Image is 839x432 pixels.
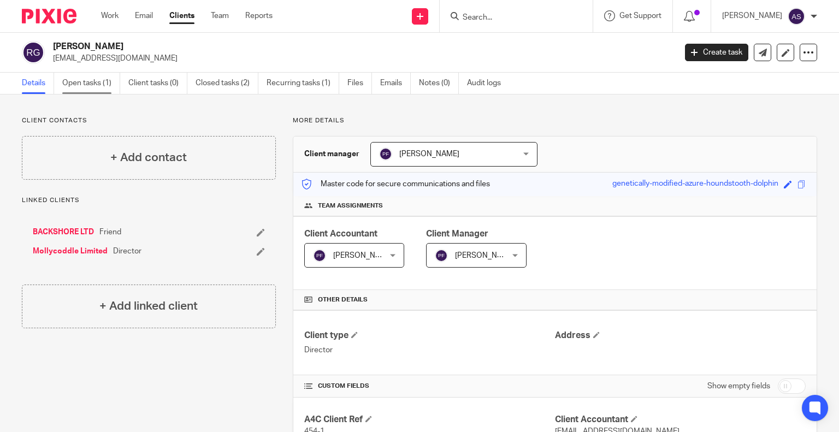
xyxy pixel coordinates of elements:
[333,252,393,259] span: [PERSON_NAME]
[128,73,187,94] a: Client tasks (0)
[135,10,153,21] a: Email
[211,10,229,21] a: Team
[462,13,560,23] input: Search
[419,73,459,94] a: Notes (0)
[304,149,359,159] h3: Client manager
[380,73,411,94] a: Emails
[302,179,490,190] p: Master code for secure communications and files
[467,73,509,94] a: Audit logs
[22,116,276,125] p: Client contacts
[304,414,555,425] h4: A4C Client Ref
[22,9,76,23] img: Pixie
[612,178,778,191] div: genetically-modified-azure-houndstooth-dolphin
[318,295,368,304] span: Other details
[33,227,94,238] a: BACKSHORE LTD
[313,249,326,262] img: svg%3E
[22,41,45,64] img: svg%3E
[347,73,372,94] a: Files
[304,330,555,341] h4: Client type
[722,10,782,21] p: [PERSON_NAME]
[318,202,383,210] span: Team assignments
[304,229,377,238] span: Client Accountant
[435,249,448,262] img: svg%3E
[267,73,339,94] a: Recurring tasks (1)
[110,149,187,166] h4: + Add contact
[113,246,141,257] span: Director
[555,330,806,341] h4: Address
[53,41,546,52] h2: [PERSON_NAME]
[555,414,806,425] h4: Client Accountant
[99,298,198,315] h4: + Add linked client
[399,150,459,158] span: [PERSON_NAME]
[619,12,661,20] span: Get Support
[22,196,276,205] p: Linked clients
[245,10,273,21] a: Reports
[33,246,108,257] a: Mollycoddle Limited
[293,116,817,125] p: More details
[169,10,194,21] a: Clients
[304,345,555,356] p: Director
[62,73,120,94] a: Open tasks (1)
[455,252,515,259] span: [PERSON_NAME]
[685,44,748,61] a: Create task
[426,229,488,238] span: Client Manager
[707,381,770,392] label: Show empty fields
[788,8,805,25] img: svg%3E
[53,53,669,64] p: [EMAIL_ADDRESS][DOMAIN_NAME]
[304,382,555,390] h4: CUSTOM FIELDS
[99,227,121,238] span: Friend
[101,10,119,21] a: Work
[379,147,392,161] img: svg%3E
[22,73,54,94] a: Details
[196,73,258,94] a: Closed tasks (2)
